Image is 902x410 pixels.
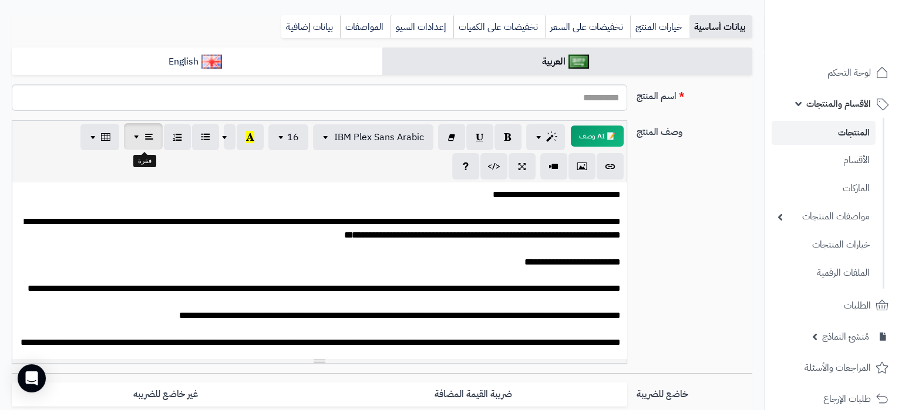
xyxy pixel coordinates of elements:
a: مواصفات المنتجات [772,204,876,229]
img: logo-2.png [822,33,891,57]
label: اسم المنتج [632,84,757,103]
label: ضريبة القيمة المضافة [319,382,627,406]
div: Open Intercom Messenger [18,364,46,392]
img: العربية [568,55,589,69]
button: 16 [268,124,308,150]
button: IBM Plex Sans Arabic [313,124,433,150]
a: لوحة التحكم [772,59,895,87]
a: تخفيضات على السعر [545,15,630,39]
a: تخفيضات على الكميات [453,15,545,39]
a: بيانات إضافية [281,15,340,39]
label: خاضع للضريبة [632,382,757,401]
a: الأقسام [772,148,876,173]
a: المراجعات والأسئلة [772,354,895,382]
a: الطلبات [772,292,895,320]
label: غير خاضع للضريبه [12,382,319,406]
label: وصف المنتج [632,120,757,139]
span: لوحة التحكم [827,65,871,81]
span: طلبات الإرجاع [823,391,871,407]
span: الطلبات [844,297,871,314]
span: IBM Plex Sans Arabic [334,130,424,144]
a: English [12,48,382,76]
div: فقرة [133,155,156,168]
a: الملفات الرقمية [772,260,876,286]
img: English [201,55,222,69]
span: الأقسام والمنتجات [806,96,871,112]
span: 16 [287,130,299,144]
a: خيارات المنتج [630,15,689,39]
a: الماركات [772,176,876,201]
button: 📝 AI وصف [571,126,624,147]
a: المنتجات [772,121,876,145]
a: العربية [382,48,753,76]
a: المواصفات [340,15,391,39]
a: بيانات أساسية [689,15,752,39]
a: خيارات المنتجات [772,232,876,257]
span: مُنشئ النماذج [822,328,869,345]
a: إعدادات السيو [391,15,453,39]
span: المراجعات والأسئلة [805,360,871,376]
